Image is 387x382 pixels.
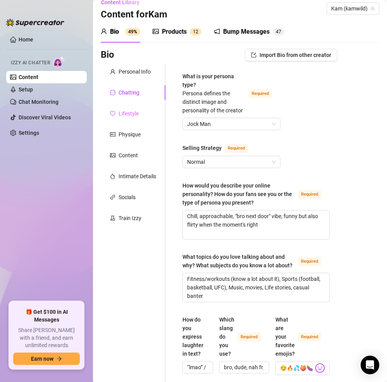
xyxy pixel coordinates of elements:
label: How would you describe your online personality? How do your fans see you or the type of persona y... [182,181,330,207]
span: Share [PERSON_NAME] with a friend, and earn unlimited rewards [13,327,80,349]
textarea: What topics do you love talking about and why? What subjects do you know a lot about? [183,273,329,302]
label: What are your favorite emojis? [275,315,330,358]
div: Socials [119,193,136,201]
img: svg%3e [315,363,325,373]
span: 4 [276,29,279,34]
span: notification [214,28,220,34]
a: Settings [19,130,39,136]
div: Intimate Details [119,172,156,181]
sup: 47 [273,28,284,36]
input: What are your favorite emojis? [280,363,313,373]
label: What topics do you love talking about and why? What subjects do you know a lot about? [182,253,330,270]
span: Kam (kamwild) [331,3,375,14]
span: Required [249,89,272,98]
label: Which slang do you use? [219,315,269,358]
h3: Content for Kam [101,9,167,21]
span: picture [153,28,159,34]
span: Import Bio from other creator [260,52,331,58]
div: Which slang do you use? [219,315,234,358]
div: What are your favorite emojis? [275,315,295,358]
div: Selling Strategy [182,144,222,152]
span: 1 [193,29,196,34]
span: What is your persona type? [182,73,243,114]
div: Bump Messages [223,27,270,36]
span: Required [298,190,321,199]
span: idcard [110,132,115,137]
div: Chatting [119,88,139,97]
textarea: How would you describe your online personality? How do your fans see you or the type of persona y... [183,210,329,239]
div: Personal Info [119,67,151,76]
span: Required [298,333,321,341]
a: Setup [19,86,33,93]
button: Import Bio from other creator [245,49,337,61]
label: Selling Strategy [182,143,256,153]
a: Content [19,74,38,80]
span: fire [110,174,115,179]
a: Chat Monitoring [19,99,58,105]
div: Open Intercom Messenger [361,356,379,374]
div: Physique [119,130,141,139]
span: message [110,90,115,95]
img: AI Chatter [53,56,65,67]
span: Required [298,257,321,266]
button: Earn nowarrow-right [13,353,80,365]
div: Bio [110,27,119,36]
img: logo-BBDzfeDw.svg [6,19,64,26]
span: Required [237,333,261,341]
sup: 49% [125,28,140,36]
span: heart [110,111,115,116]
span: team [370,6,375,11]
span: user [110,69,115,74]
span: 7 [279,29,281,34]
div: How do you express laughter in text? [182,315,208,358]
input: Which slang do you use? [224,363,263,372]
input: How do you express laughter in text? [187,363,207,372]
div: How would you describe your online personality? How do your fans see you or the type of persona y... [182,181,295,207]
span: Earn now [31,356,53,362]
a: Discover Viral Videos [19,114,71,120]
div: Lifestyle [119,109,139,118]
span: Persona defines the distinct image and personality of the creator [182,90,243,114]
span: experiment [110,215,115,221]
span: Required [225,144,248,153]
div: Train Izzy [119,214,141,222]
div: Content [119,151,138,160]
span: Jock Man [187,118,276,130]
span: link [110,194,115,200]
h3: Bio [101,49,114,61]
a: Home [19,36,33,43]
sup: 12 [190,28,201,36]
span: 2 [196,29,198,34]
span: user [101,28,107,34]
span: Izzy AI Chatter [11,59,50,67]
div: Products [162,27,187,36]
span: 🎁 Get $100 in AI Messages [13,308,80,323]
span: picture [110,153,115,158]
label: How do you express laughter in text? [182,315,213,358]
div: What topics do you love talking about and why? What subjects do you know a lot about? [182,253,295,270]
span: Normal [187,156,276,168]
span: arrow-right [57,356,62,361]
span: import [251,52,256,58]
